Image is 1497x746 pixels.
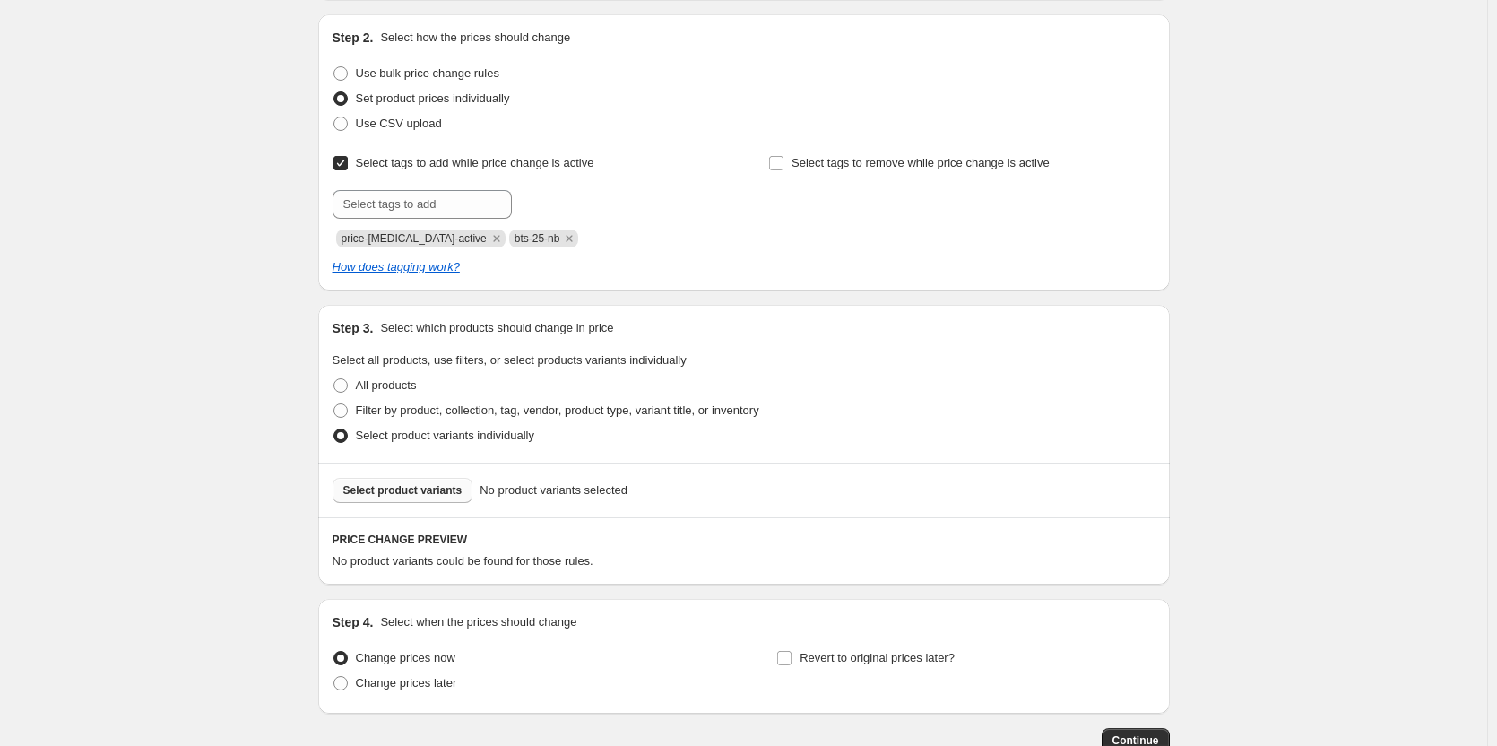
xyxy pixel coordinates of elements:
[800,651,955,664] span: Revert to original prices later?
[333,190,512,219] input: Select tags to add
[333,29,374,47] h2: Step 2.
[561,230,577,247] button: Remove bts-25-nb
[356,91,510,105] span: Set product prices individually
[333,478,473,503] button: Select product variants
[356,66,499,80] span: Use bulk price change rules
[342,232,487,245] span: price-change-job-active
[333,554,593,568] span: No product variants could be found for those rules.
[480,481,627,499] span: No product variants selected
[515,232,560,245] span: bts-25-nb
[489,230,505,247] button: Remove price-change-job-active
[380,613,576,631] p: Select when the prices should change
[333,353,687,367] span: Select all products, use filters, or select products variants individually
[333,613,374,631] h2: Step 4.
[333,319,374,337] h2: Step 3.
[380,29,570,47] p: Select how the prices should change
[333,260,460,273] a: How does tagging work?
[380,319,613,337] p: Select which products should change in price
[792,156,1050,169] span: Select tags to remove while price change is active
[356,117,442,130] span: Use CSV upload
[356,403,759,417] span: Filter by product, collection, tag, vendor, product type, variant title, or inventory
[356,676,457,690] span: Change prices later
[333,533,1155,547] h6: PRICE CHANGE PREVIEW
[343,483,463,498] span: Select product variants
[356,156,594,169] span: Select tags to add while price change is active
[356,651,455,664] span: Change prices now
[356,429,534,442] span: Select product variants individually
[356,378,417,392] span: All products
